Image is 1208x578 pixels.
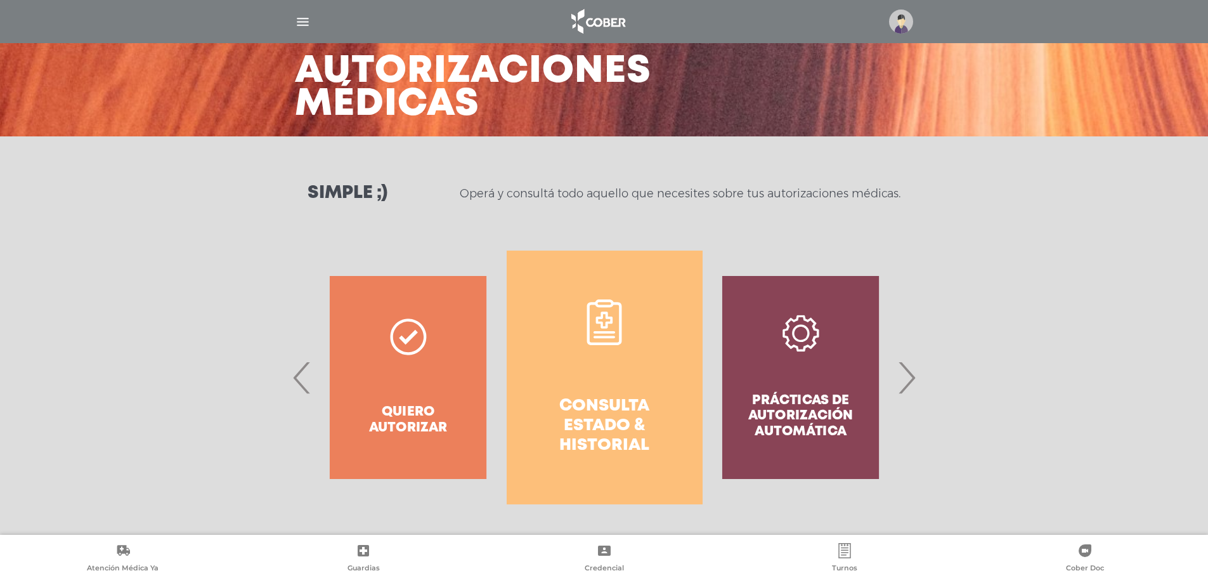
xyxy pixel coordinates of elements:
[564,6,631,37] img: logo_cober_home-white.png
[87,563,159,575] span: Atención Médica Ya
[243,543,483,575] a: Guardias
[3,543,243,575] a: Atención Médica Ya
[295,55,651,121] h3: Autorizaciones médicas
[1066,563,1104,575] span: Cober Doc
[832,563,857,575] span: Turnos
[894,343,919,412] span: Next
[965,543,1205,575] a: Cober Doc
[889,10,913,34] img: profile-placeholder.svg
[585,563,624,575] span: Credencial
[529,397,680,456] h4: Consulta estado & historial
[724,543,964,575] a: Turnos
[290,343,315,412] span: Previous
[308,185,387,202] h3: Simple ;)
[484,543,724,575] a: Credencial
[507,251,703,504] a: Consulta estado & historial
[295,14,311,30] img: Cober_menu-lines-white.svg
[460,186,900,201] p: Operá y consultá todo aquello que necesites sobre tus autorizaciones médicas.
[347,563,380,575] span: Guardias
